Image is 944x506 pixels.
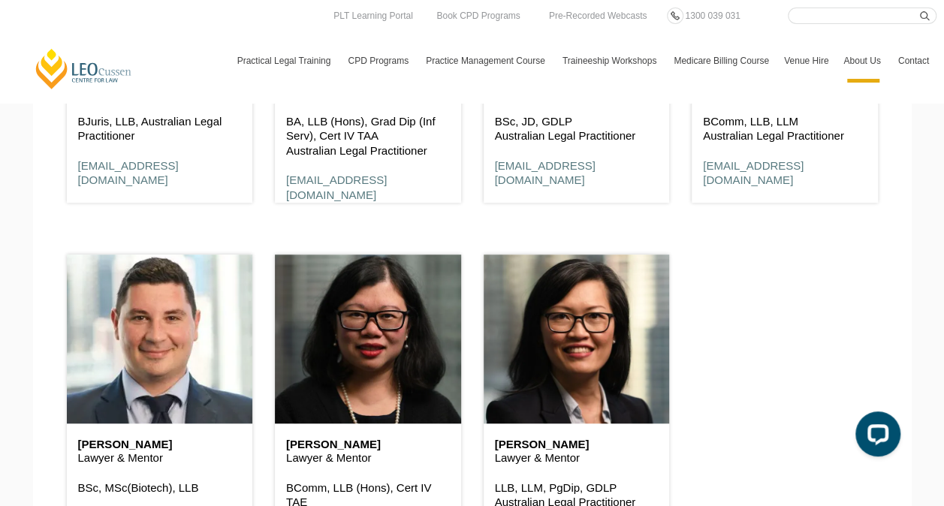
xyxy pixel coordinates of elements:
p: BComm, LLB, LLM Australian Legal Practitioner [703,114,867,143]
p: Lawyer & Mentor [286,450,450,465]
a: Pre-Recorded Webcasts [545,8,651,24]
p: BSc, JD, GDLP Australian Legal Practitioner [495,114,659,143]
h6: [PERSON_NAME] [286,438,450,451]
p: BSc, MSc(Biotech), LLB [78,480,242,495]
p: Lawyer & Mentor [495,450,659,465]
p: Lawyer & Mentor [78,450,242,465]
a: About Us [836,39,890,83]
a: [PERSON_NAME] Centre for Law [34,47,134,90]
a: [EMAIL_ADDRESS][DOMAIN_NAME] [78,159,179,187]
h6: [PERSON_NAME] [495,438,659,451]
p: BA, LLB (Hons), Grad Dip (Inf Serv), Cert IV TAA Australian Legal Practitioner [286,114,450,158]
a: Medicare Billing Course [666,39,777,83]
a: PLT Learning Portal [330,8,417,24]
iframe: LiveChat chat widget [843,405,906,468]
a: CPD Programs [340,39,418,83]
a: Book CPD Programs [433,8,523,24]
a: [EMAIL_ADDRESS][DOMAIN_NAME] [286,173,387,201]
a: Practical Legal Training [230,39,341,83]
a: [EMAIL_ADDRESS][DOMAIN_NAME] [495,159,596,187]
a: Contact [891,39,936,83]
span: 1300 039 031 [685,11,740,21]
a: [EMAIL_ADDRESS][DOMAIN_NAME] [703,159,804,187]
p: BJuris, LLB, Australian Legal Practitioner [78,114,242,143]
h6: [PERSON_NAME] [78,438,242,451]
a: Traineeship Workshops [555,39,666,83]
a: Venue Hire [777,39,836,83]
a: 1300 039 031 [681,8,743,24]
a: Practice Management Course [418,39,555,83]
